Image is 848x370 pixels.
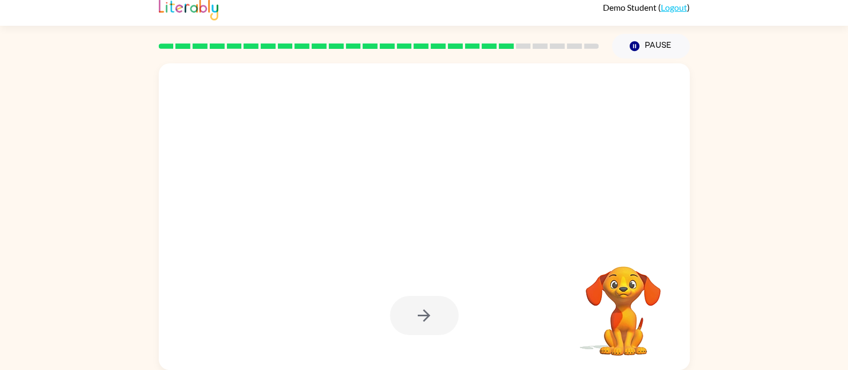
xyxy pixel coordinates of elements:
[661,2,687,12] a: Logout
[603,2,658,12] span: Demo Student
[603,2,690,12] div: ( )
[570,250,677,357] video: Your browser must support playing .mp4 files to use Literably. Please try using another browser.
[612,34,690,59] button: Pause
